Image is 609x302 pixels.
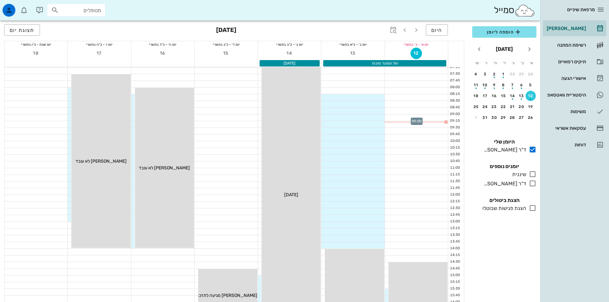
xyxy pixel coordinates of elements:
button: תצוגת יום [4,24,40,36]
div: 25 [471,105,481,109]
div: 13:15 [448,226,461,231]
div: [PERSON_NAME] [545,26,586,31]
div: 31 [480,115,490,120]
div: 14:30 [448,259,461,265]
div: 12:45 [448,212,461,218]
div: 10:30 [448,152,461,157]
button: 18 [471,91,481,101]
div: 30 [489,115,499,120]
div: יום ה׳ - כ״ד בתשרי [131,41,194,48]
button: 23 [489,102,499,112]
button: הוספה ליומן [472,26,536,38]
div: 18 [471,94,481,98]
button: 19 [526,102,536,112]
div: היסטוריית וואטסאפ [545,92,586,97]
div: 7 [507,83,518,87]
div: 2 [489,72,499,76]
div: 5 [526,83,536,87]
span: [DATE] [284,192,298,197]
a: רשימת המתנה [543,37,606,53]
div: 14:45 [448,266,461,271]
button: 1 [498,69,509,79]
div: 14 [507,94,518,98]
div: 14:00 [448,246,461,251]
div: 13:45 [448,239,461,244]
button: 30 [507,69,518,79]
div: הצגת פגישות שבוטלו [480,205,526,212]
span: 16 [157,50,168,56]
th: ו׳ [482,58,490,68]
div: 12:15 [448,199,461,204]
div: יום ב׳ - כ״א בתשרי [321,41,384,48]
div: יום שבת - כ״ו בתשרי [4,41,67,48]
div: 07:45 [448,78,461,83]
div: 11:45 [448,185,461,191]
button: 14 [284,48,295,59]
div: 15:30 [448,286,461,291]
div: 9 [489,83,499,87]
div: יום א׳ - כ׳ בתשרי [385,41,448,48]
div: אישורי הגעה [545,76,586,81]
div: 07:15 [448,65,461,70]
div: 14:15 [448,252,461,258]
div: 09:45 [448,132,461,137]
button: 26 [526,112,536,123]
button: 25 [471,102,481,112]
div: 09:00 [448,112,461,117]
div: 10:15 [448,145,461,151]
button: 27 [517,112,527,123]
div: 19 [526,105,536,109]
div: 28 [526,72,536,76]
div: 3 [480,72,490,76]
h4: הצגת ביטולים [472,197,536,204]
button: 13 [517,91,527,101]
button: 24 [480,102,490,112]
button: 10 [480,80,490,90]
div: סמייל [494,4,535,17]
button: 28 [526,69,536,79]
div: 09:30 [448,125,461,130]
div: 6 [517,83,527,87]
img: SmileCloud logo [514,4,535,17]
span: [DATE] [284,61,295,66]
h4: היומן שלי [472,138,536,146]
div: יום ו׳ - כ״ה בתשרי [68,41,131,48]
div: 10 [480,83,490,87]
button: 15 [498,91,509,101]
div: 30 [507,72,518,76]
div: 29 [517,72,527,76]
div: 12:00 [448,192,461,197]
span: היום [431,27,442,33]
div: 09:15 [448,118,461,124]
button: 29 [498,112,509,123]
button: חודש שעבר [524,43,535,55]
div: 11:15 [448,172,461,177]
div: 27 [517,115,527,120]
span: 18 [30,50,42,56]
div: 1 [498,72,509,76]
span: 14 [284,50,295,56]
div: 08:15 [448,91,461,97]
div: 11 [471,83,481,87]
div: דוחות [545,142,586,147]
button: 16 [157,48,168,59]
button: 16 [489,91,499,101]
div: 24 [480,105,490,109]
span: [PERSON_NAME] לא עובד [139,165,190,171]
span: 15 [221,50,232,56]
div: 26 [526,115,536,120]
div: 16 [489,94,499,98]
th: ד׳ [500,58,508,68]
button: 7 [507,80,518,90]
div: 08:30 [448,98,461,104]
h4: יומנים נוספים [472,163,536,170]
button: 13 [347,48,359,59]
div: משימות [545,109,586,114]
div: יום ד׳ - כ״ג בתשרי [195,41,258,48]
span: 12 [411,50,422,56]
div: 17 [480,94,490,98]
div: 28 [507,115,518,120]
button: 9 [489,80,499,90]
span: תג [19,5,23,9]
a: משימות [543,104,606,119]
